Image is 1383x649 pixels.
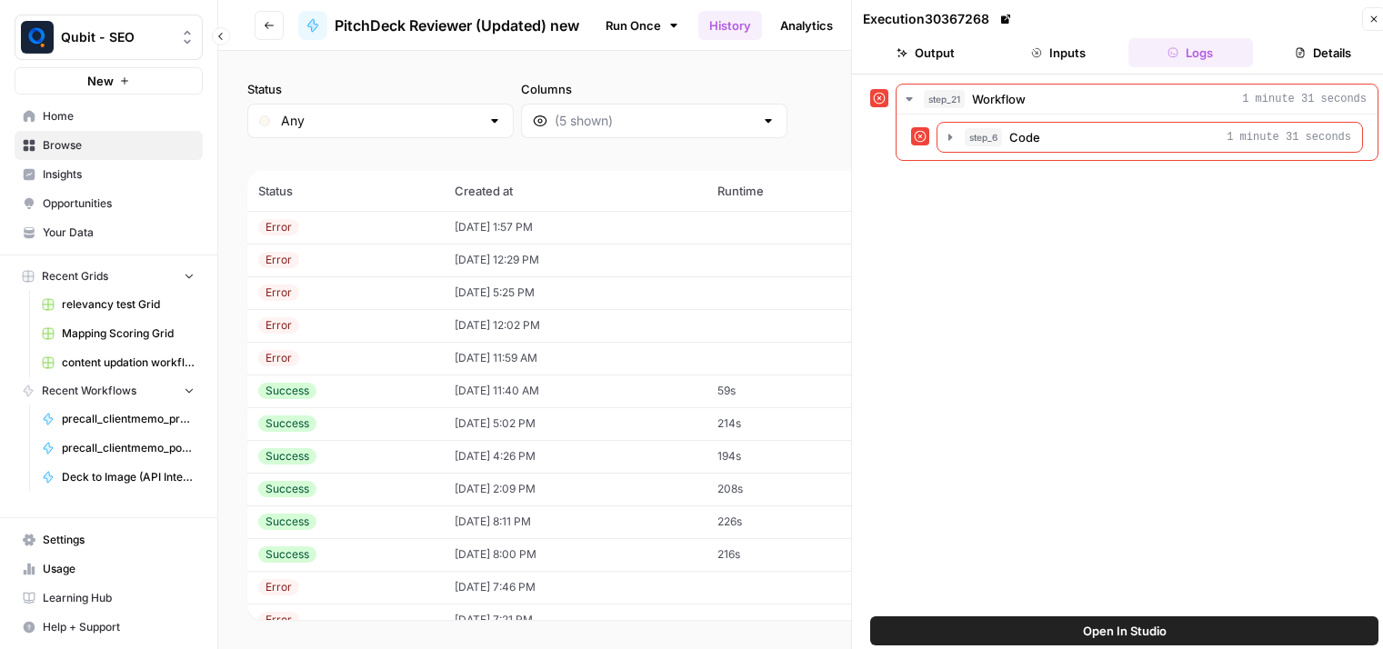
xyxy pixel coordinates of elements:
[258,317,299,334] div: Error
[15,189,203,218] a: Opportunities
[298,11,579,40] a: PitchDeck Reviewer (Updated) new
[42,383,136,399] span: Recent Workflows
[15,67,203,95] button: New
[21,21,54,54] img: Qubit - SEO Logo
[444,505,707,538] td: [DATE] 8:11 PM
[42,268,108,285] span: Recent Grids
[258,219,299,235] div: Error
[34,290,203,319] a: relevancy test Grid
[594,10,691,41] a: Run Once
[43,619,195,635] span: Help + Support
[258,514,316,530] div: Success
[43,532,195,548] span: Settings
[1009,128,1040,146] span: Code
[444,244,707,276] td: [DATE] 12:29 PM
[444,604,707,636] td: [DATE] 7:21 PM
[247,171,444,211] th: Status
[15,160,203,189] a: Insights
[258,350,299,366] div: Error
[43,561,195,577] span: Usage
[247,138,1354,171] span: (17 records)
[444,309,707,342] td: [DATE] 12:02 PM
[258,252,299,268] div: Error
[258,546,316,563] div: Success
[43,166,195,183] span: Insights
[897,115,1378,160] div: 1 minute 31 seconds
[15,263,203,290] button: Recent Grids
[15,102,203,131] a: Home
[43,195,195,212] span: Opportunities
[444,538,707,571] td: [DATE] 8:00 PM
[281,112,480,130] input: Any
[863,10,1015,28] div: Execution 30367268
[258,612,299,628] div: Error
[34,348,203,377] a: content updation workflow
[62,411,195,427] span: precall_clientmemo_prerevenue_sagar
[444,440,707,473] td: [DATE] 4:26 PM
[247,80,514,98] label: Status
[258,481,316,497] div: Success
[924,90,965,108] span: step_21
[15,15,203,60] button: Workspace: Qubit - SEO
[61,28,171,46] span: Qubit - SEO
[707,538,874,571] td: 216s
[444,276,707,309] td: [DATE] 5:25 PM
[444,342,707,374] td: [DATE] 11:59 AM
[870,616,1378,645] button: Open In Studio
[62,469,195,485] span: Deck to Image (API Integration)
[444,374,707,407] td: [DATE] 11:40 AM
[258,383,316,399] div: Success
[707,505,874,538] td: 226s
[15,218,203,247] a: Your Data
[62,325,195,342] span: Mapping Scoring Grid
[937,123,1362,152] button: 1 minute 31 seconds
[43,590,195,606] span: Learning Hub
[43,137,195,154] span: Browse
[335,15,579,36] span: PitchDeck Reviewer (Updated) new
[62,440,195,456] span: precall_clientmemo_postrev_sagar
[15,584,203,613] a: Learning Hub
[34,434,203,463] a: precall_clientmemo_postrev_sagar
[707,473,874,505] td: 208s
[444,473,707,505] td: [DATE] 2:09 PM
[15,377,203,404] button: Recent Workflows
[707,407,874,440] td: 214s
[555,112,754,130] input: (5 shown)
[965,128,1002,146] span: step_6
[698,11,762,40] a: History
[43,225,195,241] span: Your Data
[258,448,316,464] div: Success
[996,38,1121,67] button: Inputs
[707,440,874,473] td: 194s
[769,11,844,40] a: Analytics
[15,525,203,554] a: Settings
[897,85,1378,114] button: 1 minute 31 seconds
[62,354,195,371] span: content updation workflow
[1242,91,1367,107] span: 1 minute 31 seconds
[34,319,203,348] a: Mapping Scoring Grid
[707,374,874,407] td: 59s
[1227,129,1351,145] span: 1 minute 31 seconds
[444,211,707,244] td: [DATE] 1:57 PM
[444,571,707,604] td: [DATE] 7:46 PM
[444,407,707,440] td: [DATE] 5:02 PM
[87,72,114,90] span: New
[15,554,203,584] a: Usage
[34,404,203,434] a: precall_clientmemo_prerevenue_sagar
[1128,38,1254,67] button: Logs
[972,90,1026,108] span: Workflow
[62,296,195,313] span: relevancy test Grid
[15,613,203,642] button: Help + Support
[258,285,299,301] div: Error
[1083,622,1167,640] span: Open In Studio
[258,415,316,432] div: Success
[15,131,203,160] a: Browse
[444,171,707,211] th: Created at
[707,171,874,211] th: Runtime
[521,80,787,98] label: Columns
[34,463,203,492] a: Deck to Image (API Integration)
[43,108,195,125] span: Home
[863,38,988,67] button: Output
[258,579,299,595] div: Error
